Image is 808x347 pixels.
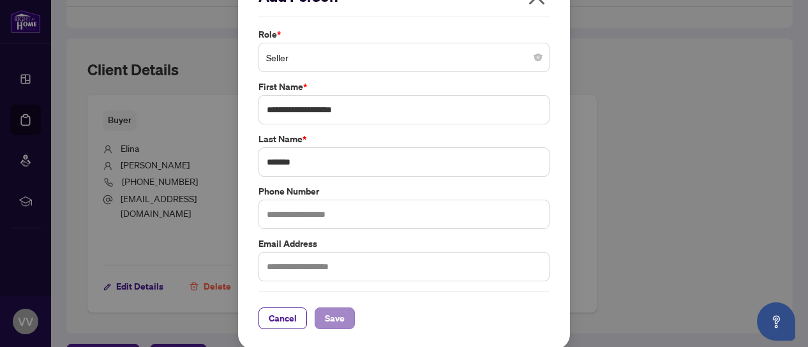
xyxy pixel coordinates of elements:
[258,80,550,94] label: First Name
[757,302,795,341] button: Open asap
[534,54,542,61] span: close-circle
[258,184,550,198] label: Phone Number
[325,308,345,329] span: Save
[266,45,542,70] span: Seller
[258,237,550,251] label: Email Address
[258,307,307,329] button: Cancel
[258,132,550,146] label: Last Name
[269,308,297,329] span: Cancel
[258,27,550,41] label: Role
[315,307,355,329] button: Save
